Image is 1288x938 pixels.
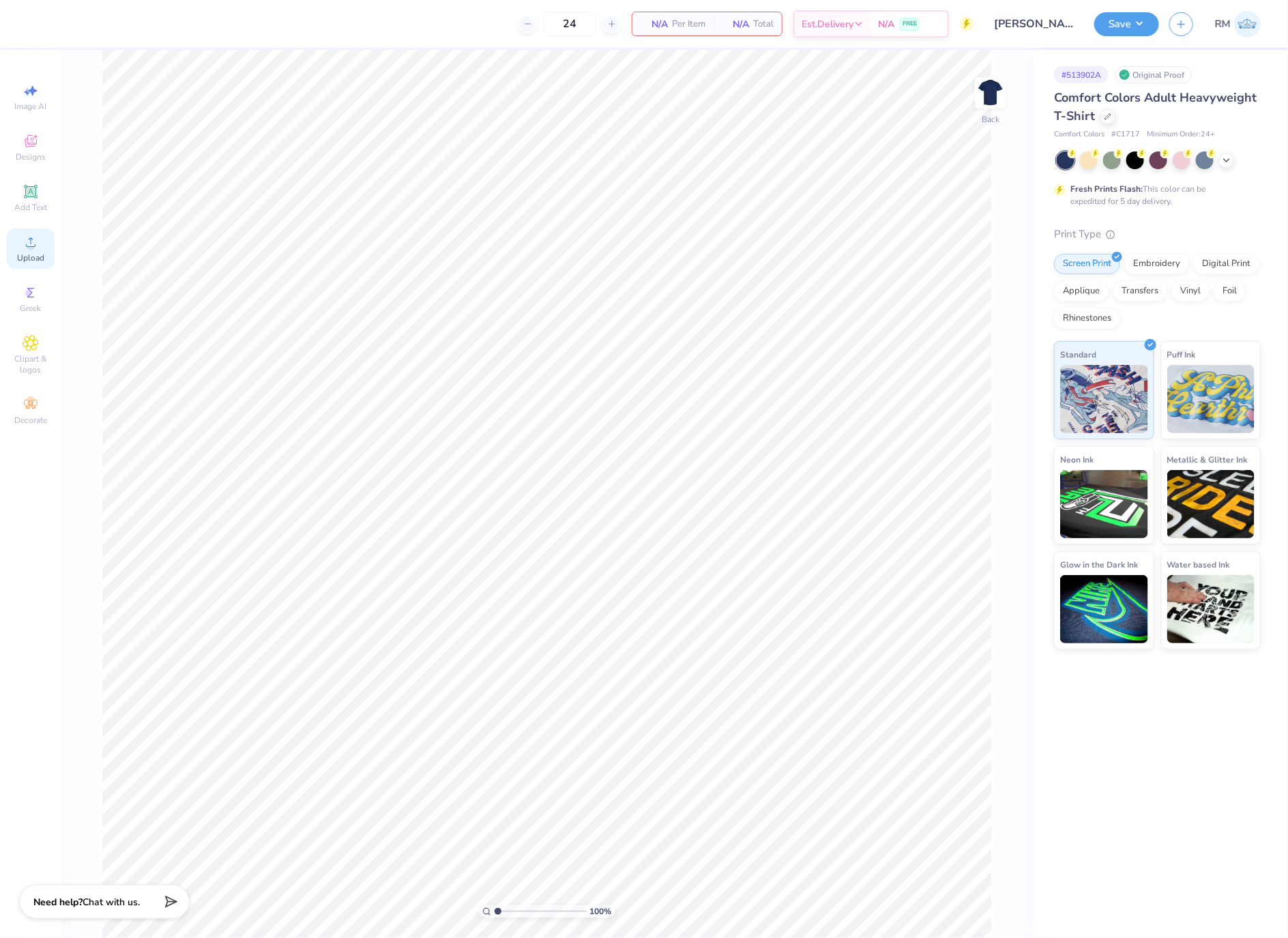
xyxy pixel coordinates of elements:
img: Glow in the Dark Ink [1060,575,1148,643]
div: This color can be expedited for 5 day delivery. [1070,183,1238,207]
div: Transfers [1113,281,1167,302]
img: Metallic & Glitter Ink [1167,470,1255,538]
input: Untitled Design [984,10,1084,38]
img: Neon Ink [1060,470,1148,538]
div: Applique [1054,281,1109,302]
div: Original Proof [1115,66,1192,83]
span: Per Item [672,17,705,31]
span: RM [1215,16,1231,32]
span: Water based Ink [1167,557,1230,572]
span: Chat with us. [83,896,140,909]
div: Back [982,113,999,126]
img: Puff Ink [1167,365,1255,433]
button: Save [1094,12,1159,36]
a: RM [1215,11,1261,38]
span: Add Text [14,202,47,213]
div: Foil [1214,281,1246,302]
span: Total [753,17,774,31]
strong: Need help? [33,896,83,909]
span: FREE [903,19,917,29]
span: Comfort Colors Adult Heavyweight T-Shirt [1054,89,1257,124]
span: Clipart & logos [7,353,55,375]
span: Puff Ink [1167,347,1196,362]
span: N/A [641,17,668,31]
span: Image AI [15,101,47,112]
span: # C1717 [1111,129,1140,141]
div: Embroidery [1124,254,1189,274]
div: Vinyl [1171,281,1210,302]
span: Decorate [14,415,47,426]
span: Minimum Order: 24 + [1147,129,1215,141]
span: Neon Ink [1060,452,1094,467]
div: Screen Print [1054,254,1120,274]
span: Comfort Colors [1054,129,1104,141]
img: Ronald Manipon [1234,11,1261,38]
span: Est. Delivery [802,17,853,31]
img: Standard [1060,365,1148,433]
div: Print Type [1054,226,1261,242]
span: N/A [878,17,894,31]
img: Water based Ink [1167,575,1255,643]
span: Upload [17,252,44,263]
div: Digital Print [1193,254,1259,274]
div: Rhinestones [1054,308,1120,329]
span: 100 % [590,905,612,918]
span: Greek [20,303,42,314]
img: Back [977,79,1004,106]
span: Standard [1060,347,1096,362]
span: N/A [722,17,749,31]
div: # 513902A [1054,66,1109,83]
input: – – [543,12,596,36]
span: Designs [16,151,46,162]
strong: Fresh Prints Flash: [1070,184,1143,194]
span: Glow in the Dark Ink [1060,557,1138,572]
span: Metallic & Glitter Ink [1167,452,1248,467]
